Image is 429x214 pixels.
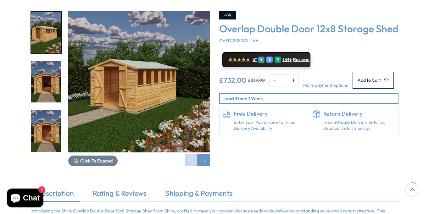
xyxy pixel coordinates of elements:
[31,11,62,54] div: 1 / 23
[293,57,309,62] span: Reviews
[248,78,265,82] del: £839.00
[219,77,246,84] ins: £732.00
[5,189,45,209] inbox-online-store-chat: Shopify online store chat
[80,158,113,164] span: Click To Expand
[31,188,80,201] a: Description
[223,95,398,102] p: Lead Time: 1 Week
[228,57,250,63] span: ★★★★★
[31,61,61,103] img: OverlapValueDDOORAPEX_WINS_12X8_GARDEN_endLife_200x200.jpg
[275,57,281,63] div: R
[31,110,61,152] img: OverlapValueDDOORAPEX_WINS_12X8_GARDEN_endopen_200x200.jpg
[159,188,239,201] a: Shipping & Payments
[358,78,381,82] span: Add to Cart
[219,38,259,43] span: OVED1208DOL-1AA
[219,23,398,35] h3: Overlap Double Door 12x8 Storage Shed
[197,154,210,166] div: Next slide
[323,110,395,117] h6: Return Delivery
[353,72,394,89] button: Add to Cart
[86,188,153,201] a: Rating & Reviews
[234,119,306,132] a: Enter your Postal code for Free Delivery Availability
[219,11,236,19] div: -13%
[68,11,210,152] img: Overlap Double Door 12x8 Storage Shed
[31,109,62,152] div: 3 / 23
[303,82,348,89] a: More payment options
[266,57,273,63] div: E
[68,156,118,166] button: Click To Expand
[323,119,395,132] p: Free 30-days Delivery Returns, Read our returns policy.
[68,11,210,166] div: 1 / 23
[222,52,310,67] a: ★★★★★ 5* G E R 144+ Reviews
[282,57,292,62] span: 144+
[31,12,61,53] img: OverlapValueDDOORAPEX_WINS_12X8_GARDEN_RHOPEN_200x200.jpg
[31,60,62,103] div: 2 / 23
[185,154,197,166] div: Previous slide
[258,57,265,63] div: G
[234,110,306,117] h6: Free Delivery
